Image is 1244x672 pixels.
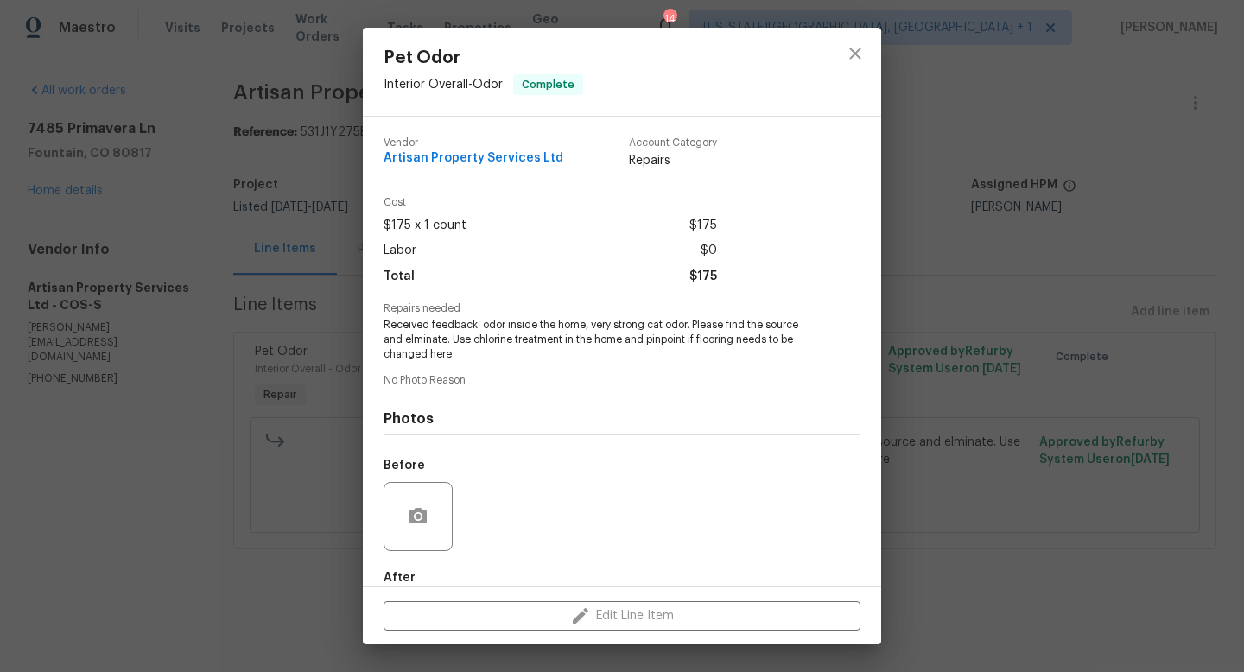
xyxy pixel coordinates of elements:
[384,572,416,584] h5: After
[629,137,717,149] span: Account Category
[835,33,876,74] button: close
[515,76,581,93] span: Complete
[384,152,563,165] span: Artisan Property Services Ltd
[663,10,676,28] div: 14
[384,238,416,263] span: Labor
[384,79,503,91] span: Interior Overall - Odor
[384,460,425,472] h5: Before
[384,197,717,208] span: Cost
[384,375,860,386] span: No Photo Reason
[701,238,717,263] span: $0
[689,213,717,238] span: $175
[384,318,813,361] span: Received feedback: odor inside the home, very strong cat odor. Please find the source and elminat...
[689,264,717,289] span: $175
[629,152,717,169] span: Repairs
[384,213,466,238] span: $175 x 1 count
[384,264,415,289] span: Total
[384,410,860,428] h4: Photos
[384,48,583,67] span: Pet Odor
[384,137,563,149] span: Vendor
[384,303,860,314] span: Repairs needed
